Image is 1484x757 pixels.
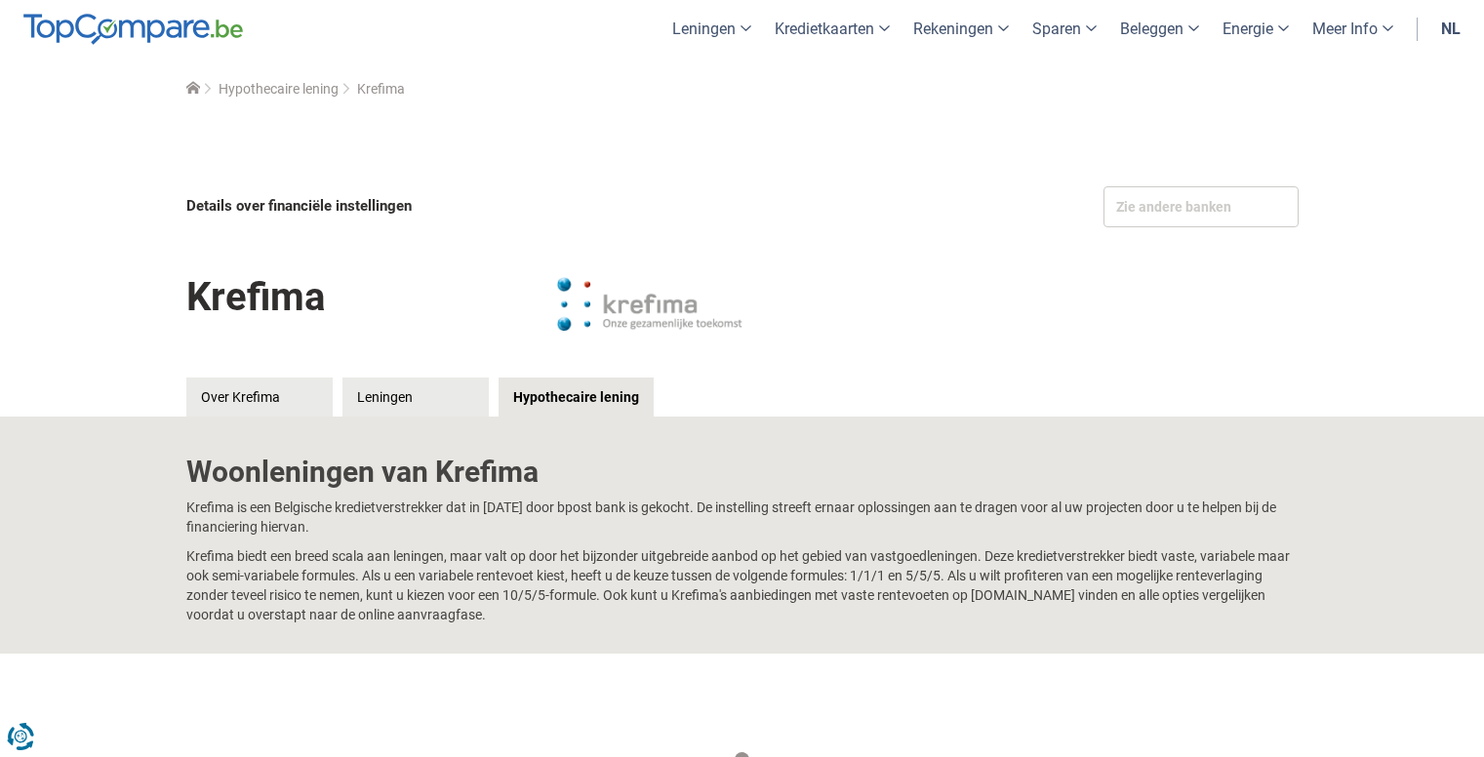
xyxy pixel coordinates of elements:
a: Home [186,81,200,97]
span: Krefima [357,81,405,97]
p: Krefima is een Belgische kredietverstrekker dat in [DATE] door bpost bank is gekocht. De instelli... [186,498,1299,537]
a: Hypothecaire lening [219,81,339,97]
div: Details over financiële instellingen [186,186,737,226]
img: TopCompare [23,14,243,45]
a: Leningen [342,378,489,417]
p: Krefima biedt een breed scala aan leningen, maar valt op door het bijzonder uitgebreide aanbod op... [186,546,1299,624]
h1: Krefima [186,260,325,334]
b: Woonleningen van Krefima [186,455,539,489]
a: Over Krefima [186,378,333,417]
div: Zie andere banken [1103,186,1299,227]
img: Krefima [552,256,747,353]
a: Hypothecaire lening [499,378,654,417]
